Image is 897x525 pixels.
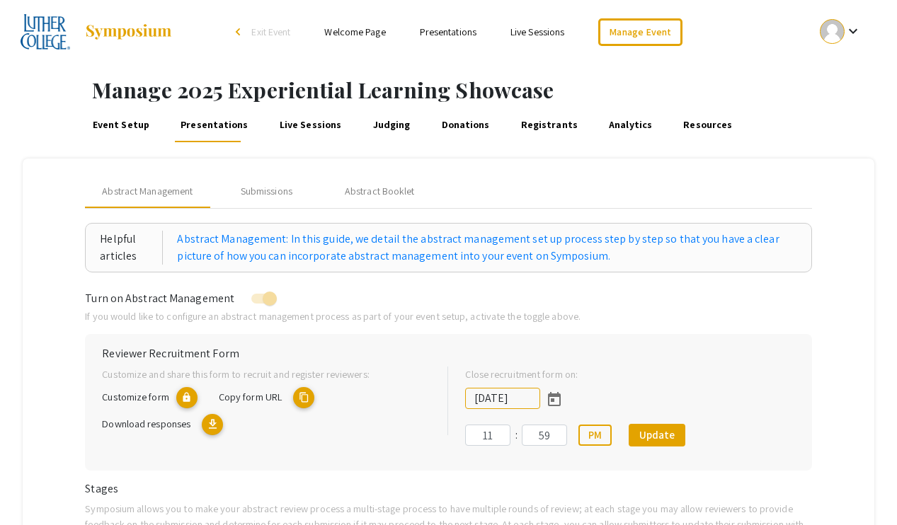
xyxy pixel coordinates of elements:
div: Submissions [241,184,292,199]
div: Helpful articles [100,231,163,265]
a: Registrants [519,108,580,142]
a: Donations [439,108,491,142]
h6: Stages [85,482,811,495]
button: Open calendar [540,384,569,412]
a: Presentations [178,108,251,142]
mat-icon: copy URL [293,387,314,408]
a: Resources [681,108,734,142]
input: Hours [465,425,510,446]
a: Welcome Page [324,25,385,38]
mat-icon: lock [176,387,198,408]
button: Update [629,424,685,446]
img: Symposium by ForagerOne [84,23,173,40]
h1: Manage 2025 Experiential Learning Showcase [92,77,897,103]
span: Download responses [102,417,190,430]
a: Judging [370,108,412,142]
span: Copy form URL [219,390,282,403]
span: Abstract Management [102,184,193,199]
input: Minutes [522,425,567,446]
a: Presentations [420,25,476,38]
a: Manage Event [598,18,682,46]
mat-icon: Export responses [202,414,223,435]
span: Exit Event [251,25,290,38]
span: Customize form [102,390,168,403]
mat-icon: Expand account dropdown [845,23,862,40]
a: Live Sessions [510,25,564,38]
p: If you would like to configure an abstract management process as part of your event setup, activa... [85,308,811,324]
img: 2025 Experiential Learning Showcase [21,14,71,50]
a: 2025 Experiential Learning Showcase [21,14,173,50]
span: Turn on Abstract Management [85,291,234,306]
p: Customize and share this form to recruit and register reviewers: [102,367,425,382]
a: Live Sessions [278,108,344,142]
div: : [510,427,522,444]
div: arrow_back_ios [236,28,244,36]
a: Abstract Management: In this guide, we detail the abstract management set up process step by step... [177,231,796,265]
div: Abstract Booklet [345,184,415,199]
button: PM [578,425,612,446]
a: Analytics [607,108,654,142]
iframe: Chat [11,461,60,514]
label: Close recruitment form on: [465,367,578,382]
button: Expand account dropdown [805,16,876,47]
h6: Reviewer Recruitment Form [102,347,794,360]
a: Event Setup [91,108,152,142]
